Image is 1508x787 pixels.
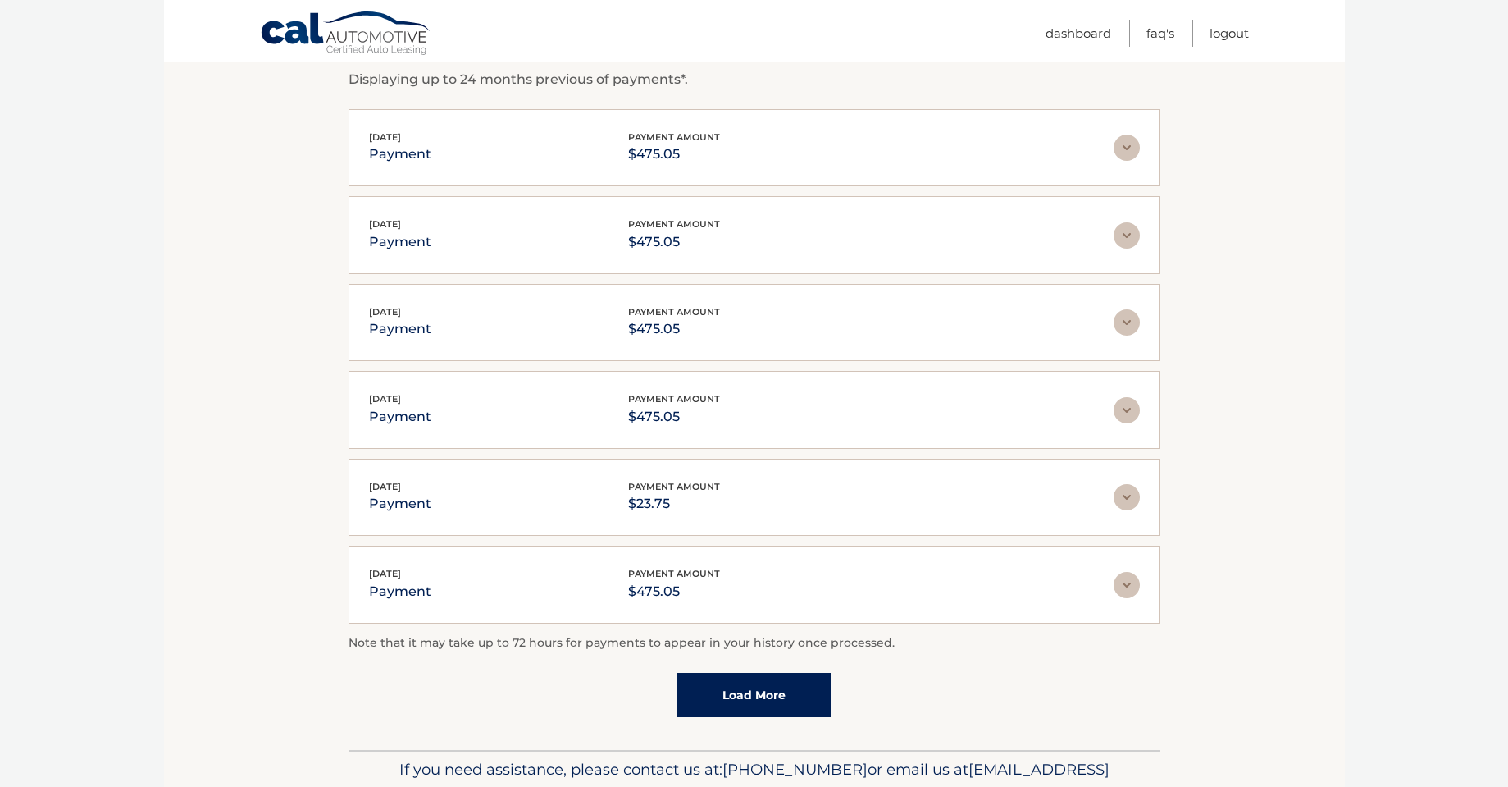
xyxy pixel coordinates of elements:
[628,131,720,143] span: payment amount
[369,481,401,492] span: [DATE]
[628,143,720,166] p: $475.05
[677,673,831,717] a: Load More
[260,11,432,58] a: Cal Automotive
[369,393,401,405] span: [DATE]
[628,568,720,579] span: payment amount
[369,231,431,254] p: payment
[349,70,1160,89] p: Displaying up to 24 months previous of payments*.
[1114,484,1140,510] img: accordion-rest.svg
[628,580,720,603] p: $475.05
[1114,135,1140,161] img: accordion-rest.svg
[628,405,720,428] p: $475.05
[369,306,401,318] span: [DATE]
[369,580,431,603] p: payment
[349,634,1160,653] p: Note that it may take up to 72 hours for payments to appear in your history once processed.
[722,760,868,779] span: [PHONE_NUMBER]
[628,318,720,341] p: $475.05
[369,405,431,428] p: payment
[369,143,431,166] p: payment
[628,231,720,254] p: $475.05
[1114,309,1140,336] img: accordion-rest.svg
[369,568,401,579] span: [DATE]
[628,393,720,405] span: payment amount
[369,492,431,515] p: payment
[1210,20,1249,47] a: Logout
[369,318,431,341] p: payment
[628,492,720,515] p: $23.75
[1146,20,1174,47] a: FAQ's
[628,218,720,230] span: payment amount
[1114,222,1140,249] img: accordion-rest.svg
[1114,397,1140,423] img: accordion-rest.svg
[1046,20,1111,47] a: Dashboard
[628,306,720,318] span: payment amount
[369,131,401,143] span: [DATE]
[1114,572,1140,598] img: accordion-rest.svg
[369,218,401,230] span: [DATE]
[628,481,720,492] span: payment amount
